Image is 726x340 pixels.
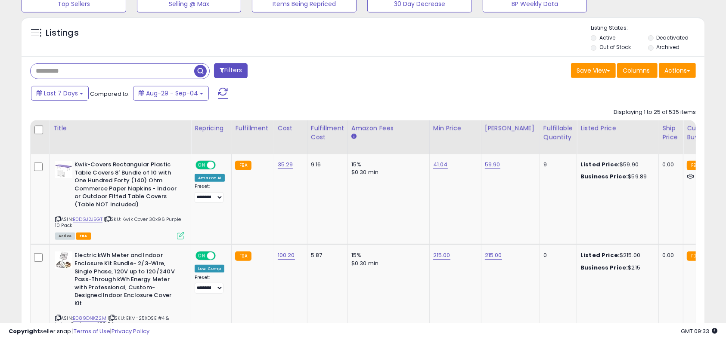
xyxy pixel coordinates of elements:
div: Amazon AI [195,174,225,182]
div: $59.90 [580,161,652,168]
div: $215.00 [580,251,652,259]
div: 9.16 [311,161,341,168]
span: ON [196,162,207,169]
label: Deactivated [656,34,689,41]
span: Columns [623,66,650,75]
div: Displaying 1 to 25 of 535 items [614,108,696,116]
b: Listed Price: [580,160,620,168]
a: Privacy Policy [112,327,149,335]
button: Columns [617,63,658,78]
span: 2025-09-12 09:33 GMT [681,327,717,335]
span: Aug-29 - Sep-04 [146,89,198,98]
small: FBA [235,161,251,170]
b: Business Price: [580,172,628,181]
span: Compared to: [90,90,130,98]
div: Fulfillment [235,124,270,133]
div: [PERSON_NAME] [485,124,536,133]
div: Ship Price [662,124,679,142]
div: Min Price [433,124,478,133]
a: 41.04 [433,160,448,169]
span: OFF [214,162,228,169]
b: Electric kWh Meter and Indoor Enclosure Kit Bundle- 2/3-Wire, Single Phase, 120V up to 120/240V P... [74,251,179,309]
label: Archived [656,43,679,51]
div: Repricing [195,124,228,133]
span: All listings currently available for purchase on Amazon [55,233,75,240]
div: 15% [351,251,423,259]
label: Out of Stock [599,43,631,51]
label: Active [599,34,615,41]
a: 215.00 [433,251,450,260]
a: 215.00 [485,251,502,260]
a: B0DGJ2J5GT [73,216,102,223]
div: ASIN: [55,161,184,239]
button: Save View [571,63,616,78]
button: Aug-29 - Sep-04 [133,86,209,101]
div: Title [53,124,187,133]
div: Preset: [195,275,225,294]
b: Listed Price: [580,251,620,259]
div: 0.00 [662,161,676,168]
button: Filters [214,63,248,78]
a: 59.90 [485,160,500,169]
div: 9 [543,161,570,168]
span: | SKU: EKM-25XDSE #4 & Indoor Enclosure #20 Bdl [55,315,170,328]
div: 0.00 [662,251,676,259]
div: seller snap | | [9,328,149,336]
img: 41qWawzLohL._SL40_.jpg [55,251,72,269]
img: 31Sod-jHWcL._SL40_.jpg [55,161,72,178]
div: 15% [351,161,423,168]
span: OFF [214,252,228,260]
div: $59.89 [580,173,652,181]
p: Listing States: [591,24,704,32]
div: $0.30 min [351,260,423,267]
div: $0.30 min [351,168,423,176]
small: FBA [687,251,703,261]
small: FBA [235,251,251,261]
div: 5.87 [311,251,341,259]
small: FBA [687,161,703,170]
b: Kwik-Covers Rectangular Plastic Table Covers 8' Bundle of 10 with One Hundred Forty (140) Ohm Com... [74,161,179,211]
div: Fulfillment Cost [311,124,344,142]
div: Preset: [195,184,225,203]
span: FBA [76,233,91,240]
small: Amazon Fees. [351,133,357,141]
div: Amazon Fees [351,124,426,133]
button: Actions [659,63,696,78]
a: 100.20 [278,251,295,260]
div: Low. Comp [195,265,224,273]
span: ON [196,252,207,260]
button: Last 7 Days [31,86,89,101]
span: Last 7 Days [44,89,78,98]
div: Fulfillable Quantity [543,124,573,142]
b: Business Price: [580,263,628,272]
div: $215 [580,264,652,272]
div: Cost [278,124,304,133]
h5: Listings [46,27,79,39]
a: Terms of Use [74,327,110,335]
a: 35.29 [278,160,293,169]
span: | SKU: Kwik Cover 30x96 Purple 10 Pack [55,216,181,229]
strong: Copyright [9,327,40,335]
a: B089DNKZ2M [73,315,106,322]
div: Listed Price [580,124,655,133]
div: 0 [543,251,570,259]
